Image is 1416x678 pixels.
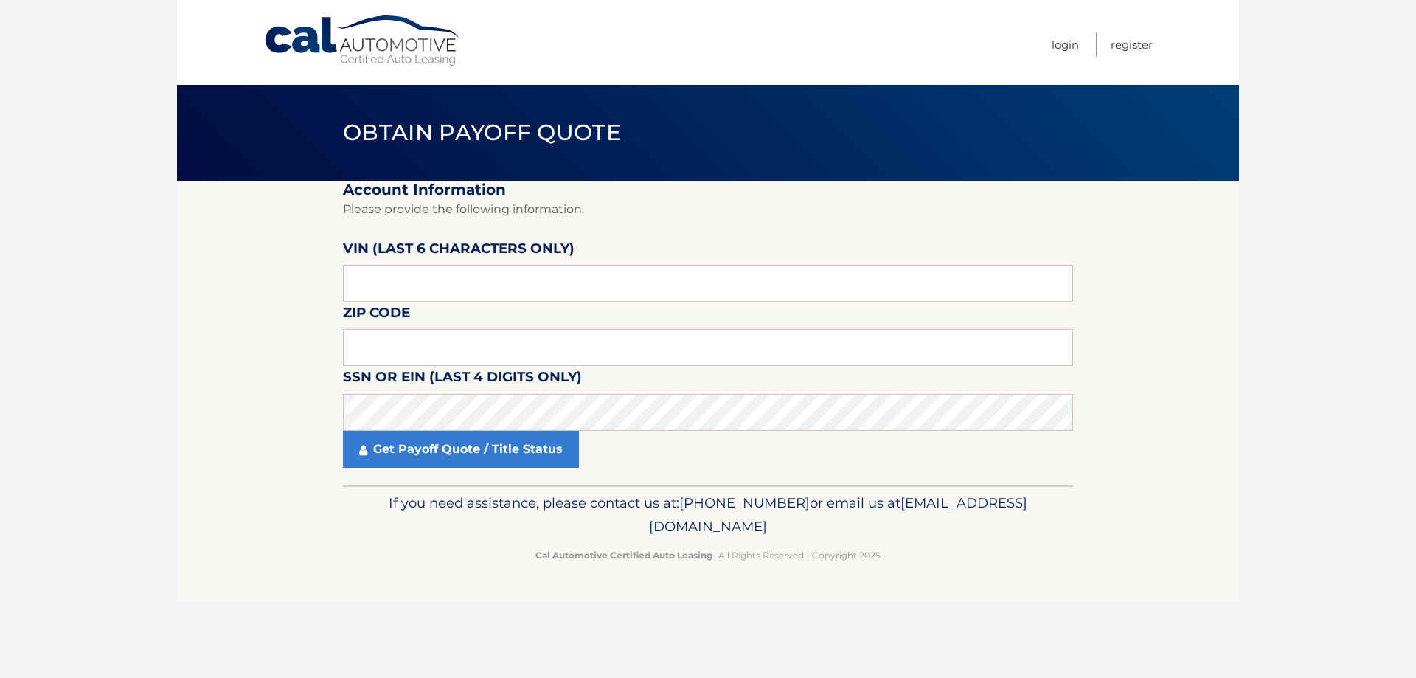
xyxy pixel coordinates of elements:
strong: Cal Automotive Certified Auto Leasing [535,550,712,561]
label: SSN or EIN (last 4 digits only) [343,366,582,393]
label: Zip Code [343,302,410,329]
a: Get Payoff Quote / Title Status [343,431,579,468]
label: VIN (last 6 characters only) [343,238,575,265]
p: - All Rights Reserved - Copyright 2025 [353,547,1063,563]
a: Register [1111,32,1153,57]
a: Cal Automotive [263,15,462,67]
span: Obtain Payoff Quote [343,119,621,146]
a: Login [1052,32,1079,57]
p: Please provide the following information. [343,199,1073,220]
p: If you need assistance, please contact us at: or email us at [353,491,1063,539]
span: [PHONE_NUMBER] [679,494,810,511]
h2: Account Information [343,181,1073,199]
